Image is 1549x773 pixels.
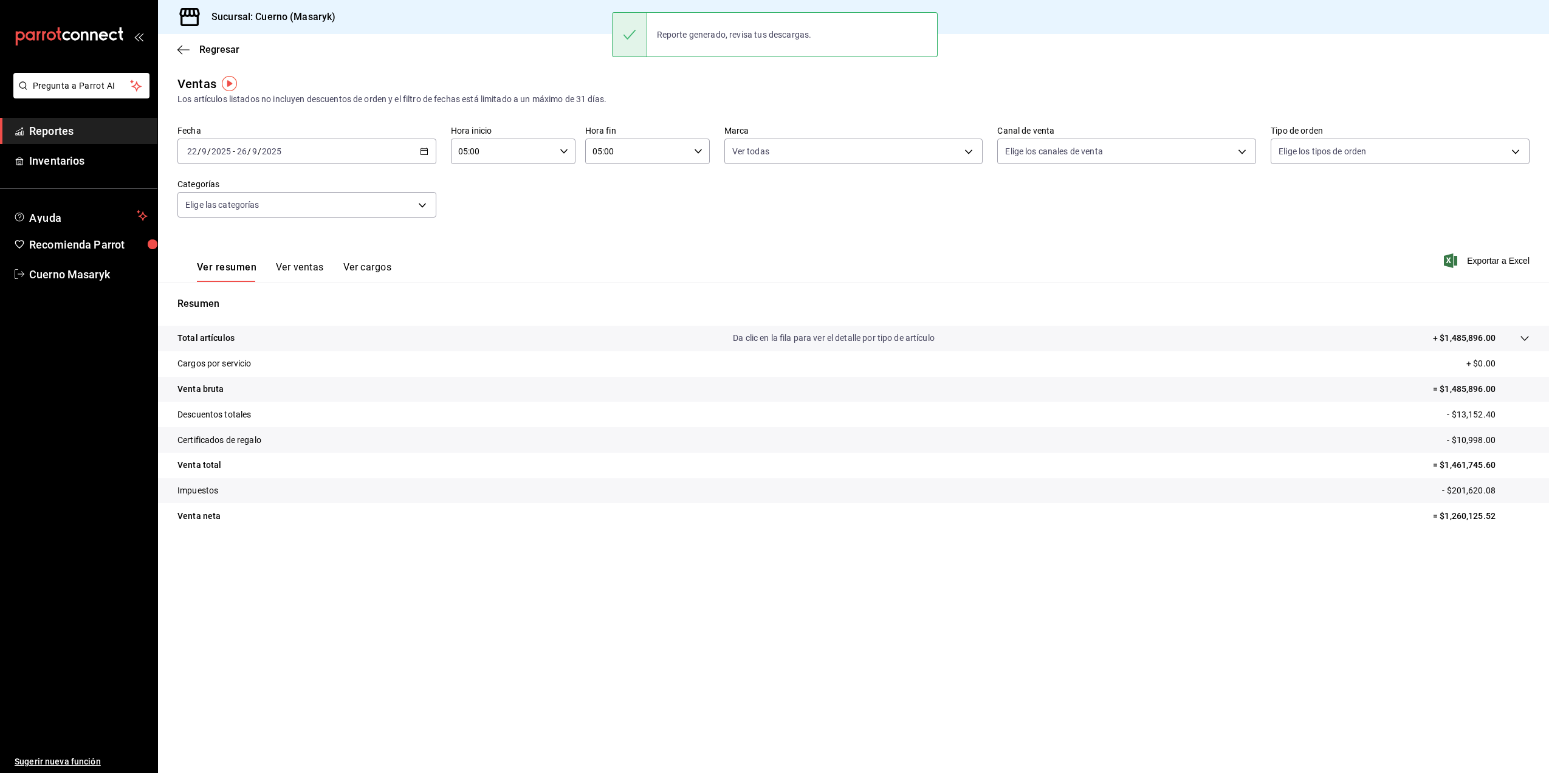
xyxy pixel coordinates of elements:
p: - $10,998.00 [1447,434,1530,447]
span: Sugerir nueva función [15,755,148,768]
span: Elige las categorías [185,199,259,211]
p: = $1,485,896.00 [1433,383,1530,396]
p: + $0.00 [1466,357,1530,370]
label: Canal de venta [997,126,1256,135]
span: / [247,146,251,156]
p: = $1,260,125.52 [1433,510,1530,523]
button: Exportar a Excel [1446,253,1530,268]
button: Pregunta a Parrot AI [13,73,149,98]
a: Pregunta a Parrot AI [9,88,149,101]
span: Inventarios [29,153,148,169]
input: ---- [211,146,232,156]
div: Ventas [177,75,216,93]
input: ---- [261,146,282,156]
span: / [207,146,211,156]
div: Reporte generado, revisa tus descargas. [647,21,822,48]
label: Marca [724,126,983,135]
span: Elige los tipos de orden [1279,145,1366,157]
input: -- [236,146,247,156]
label: Categorías [177,180,436,188]
span: Pregunta a Parrot AI [33,80,131,92]
button: Ver resumen [197,261,256,282]
label: Hora fin [585,126,710,135]
input: -- [201,146,207,156]
span: - [233,146,235,156]
span: Regresar [199,44,239,55]
input: -- [252,146,258,156]
span: Reportes [29,123,148,139]
p: Resumen [177,297,1530,311]
label: Fecha [177,126,436,135]
p: = $1,461,745.60 [1433,459,1530,472]
button: Regresar [177,44,239,55]
button: Ver ventas [276,261,324,282]
p: Da clic en la fila para ver el detalle por tipo de artículo [733,332,935,345]
p: Venta bruta [177,383,224,396]
span: Elige los canales de venta [1005,145,1102,157]
span: / [197,146,201,156]
label: Tipo de orden [1271,126,1530,135]
span: Cuerno Masaryk [29,266,148,283]
p: Venta neta [177,510,221,523]
span: Ayuda [29,208,132,223]
p: Impuestos [177,484,218,497]
p: - $13,152.40 [1447,408,1530,421]
p: Descuentos totales [177,408,251,421]
button: open_drawer_menu [134,32,143,41]
div: navigation tabs [197,261,391,282]
img: Tooltip marker [222,76,237,91]
p: Venta total [177,459,221,472]
h3: Sucursal: Cuerno (Masaryk) [202,10,335,24]
span: / [258,146,261,156]
p: Cargos por servicio [177,357,252,370]
span: Recomienda Parrot [29,236,148,253]
div: Los artículos listados no incluyen descuentos de orden y el filtro de fechas está limitado a un m... [177,93,1530,106]
p: - $201,620.08 [1442,484,1530,497]
label: Hora inicio [451,126,575,135]
span: Ver todas [732,145,769,157]
p: Certificados de regalo [177,434,261,447]
p: + $1,485,896.00 [1433,332,1496,345]
p: Total artículos [177,332,235,345]
button: Ver cargos [343,261,392,282]
input: -- [187,146,197,156]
